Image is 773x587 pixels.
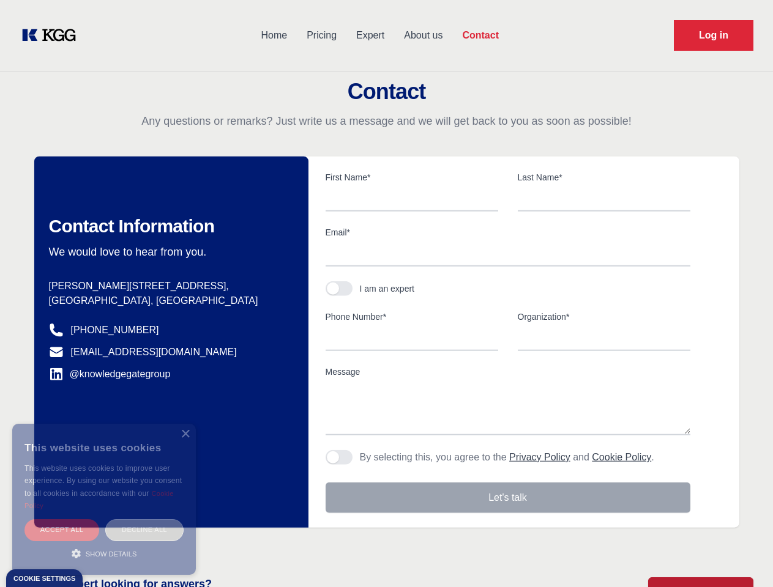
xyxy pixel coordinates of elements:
p: [GEOGRAPHIC_DATA], [GEOGRAPHIC_DATA] [49,293,289,308]
a: Contact [452,20,509,51]
a: Pricing [297,20,346,51]
a: [PHONE_NUMBER] [71,323,159,338]
div: Accept all [24,519,99,541]
label: Phone Number* [326,311,498,323]
div: Decline all [105,519,184,541]
div: This website uses cookies [24,433,184,462]
p: Any questions or remarks? Just write us a message and we will get back to you as soon as possible! [15,114,758,128]
a: Request Demo [674,20,753,51]
p: By selecting this, you agree to the and . [360,450,654,465]
p: We would love to hear from you. [49,245,289,259]
iframe: Chat Widget [712,528,773,587]
div: I am an expert [360,282,415,295]
a: Expert [346,20,394,51]
label: Last Name* [518,171,690,183]
a: KOL Knowledge Platform: Talk to Key External Experts (KEE) [20,26,86,45]
div: Cookie settings [13,575,75,582]
span: Show details [86,550,137,558]
button: Let's talk [326,482,690,513]
label: First Name* [326,171,498,183]
a: Cookie Policy [24,490,174,509]
label: Message [326,366,690,378]
h2: Contact [15,79,758,104]
a: Privacy Policy [509,452,570,462]
a: About us [394,20,452,51]
label: Email* [326,226,690,238]
span: This website uses cookies to improve user experience. By using our website you consent to all coo... [24,464,182,498]
a: @knowledgegategroup [49,367,171,382]
a: Home [251,20,297,51]
h2: Contact Information [49,215,289,237]
a: [EMAIL_ADDRESS][DOMAIN_NAME] [71,345,237,360]
div: Show details [24,547,184,559]
p: [PERSON_NAME][STREET_ADDRESS], [49,279,289,293]
a: Cookie Policy [592,452,651,462]
label: Organization* [518,311,690,323]
div: Close [181,430,190,439]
